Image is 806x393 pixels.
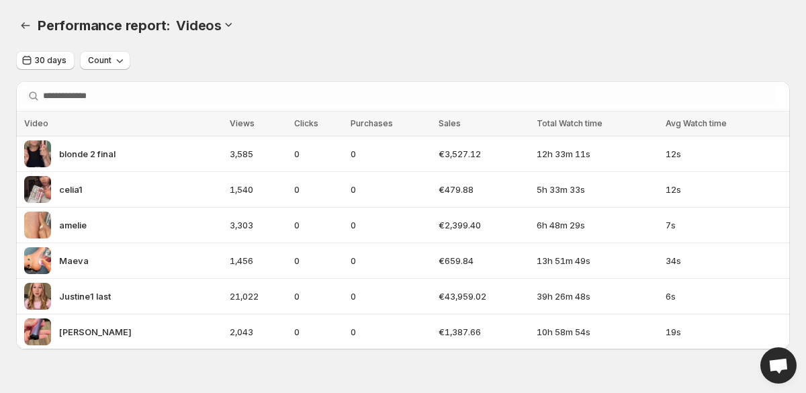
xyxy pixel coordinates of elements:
[24,318,51,345] img: sara
[294,147,343,161] span: 0
[24,283,51,310] img: Justine1 last
[666,147,782,161] span: 12s
[24,212,51,238] img: amelie
[35,55,66,66] span: 30 days
[537,118,602,128] span: Total Watch time
[537,290,658,303] span: 39h 26m 48s
[351,254,431,267] span: 0
[537,183,658,196] span: 5h 33m 33s
[439,183,528,196] span: €479.88
[294,254,343,267] span: 0
[24,140,51,167] img: blonde 2 final
[537,147,658,161] span: 12h 33m 11s
[88,55,111,66] span: Count
[176,17,222,34] h3: Videos
[80,51,130,70] button: Count
[230,147,286,161] span: 3,585
[294,290,343,303] span: 0
[294,325,343,339] span: 0
[666,325,782,339] span: 19s
[59,290,111,303] span: Justine1 last
[230,290,286,303] span: 21,022
[351,325,431,339] span: 0
[760,347,797,384] div: Open chat
[294,183,343,196] span: 0
[59,147,116,161] span: blonde 2 final
[537,325,658,339] span: 10h 58m 54s
[439,254,528,267] span: €659.84
[24,118,48,128] span: Video
[666,183,782,196] span: 12s
[666,254,782,267] span: 34s
[666,218,782,232] span: 7s
[59,254,89,267] span: Maeva
[230,118,255,128] span: Views
[351,183,431,196] span: 0
[351,218,431,232] span: 0
[59,325,132,339] span: [PERSON_NAME]
[24,176,51,203] img: celia1
[666,290,782,303] span: 6s
[38,17,171,34] span: Performance report:
[351,290,431,303] span: 0
[230,325,286,339] span: 2,043
[294,218,343,232] span: 0
[59,183,83,196] span: celia1
[16,51,75,70] button: 30 days
[230,254,286,267] span: 1,456
[537,218,658,232] span: 6h 48m 29s
[439,218,528,232] span: €2,399.40
[439,325,528,339] span: €1,387.66
[439,118,461,128] span: Sales
[439,147,528,161] span: €3,527.12
[59,218,87,232] span: amelie
[294,118,318,128] span: Clicks
[537,254,658,267] span: 13h 51m 49s
[351,147,431,161] span: 0
[351,118,393,128] span: Purchases
[230,218,286,232] span: 3,303
[439,290,528,303] span: €43,959.02
[16,16,35,35] button: Performance report
[666,118,727,128] span: Avg Watch time
[230,183,286,196] span: 1,540
[24,247,51,274] img: Maeva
